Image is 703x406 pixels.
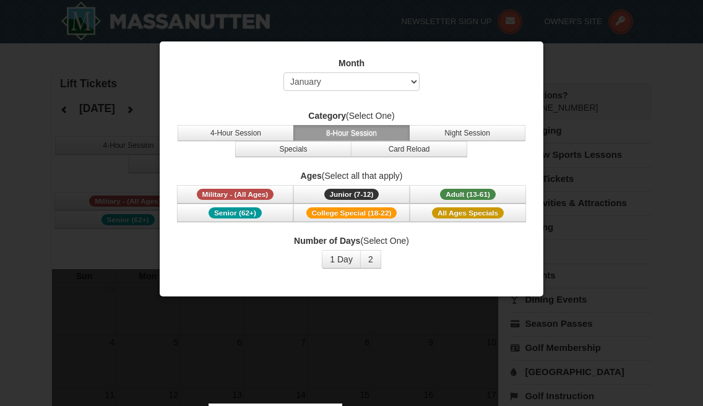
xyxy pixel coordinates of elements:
[175,110,528,122] label: (Select One)
[410,204,526,222] button: All Ages Specials
[209,207,262,218] span: Senior (62+)
[294,236,360,246] strong: Number of Days
[409,125,525,141] button: Night Session
[177,185,293,204] button: Military - (All Ages)
[301,171,322,181] strong: Ages
[235,141,351,157] button: Specials
[360,250,381,269] button: 2
[293,204,410,222] button: College Special (18-22)
[175,235,528,247] label: (Select One)
[293,125,410,141] button: 8-Hour Session
[306,207,397,218] span: College Special (18-22)
[339,58,364,68] strong: Month
[324,189,379,200] span: Junior (7-12)
[322,250,361,269] button: 1 Day
[175,170,528,182] label: (Select all that apply)
[432,207,504,218] span: All Ages Specials
[410,185,526,204] button: Adult (13-61)
[351,141,467,157] button: Card Reload
[197,189,274,200] span: Military - (All Ages)
[440,189,496,200] span: Adult (13-61)
[178,125,294,141] button: 4-Hour Session
[177,204,293,222] button: Senior (62+)
[293,185,410,204] button: Junior (7-12)
[308,111,346,121] strong: Category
